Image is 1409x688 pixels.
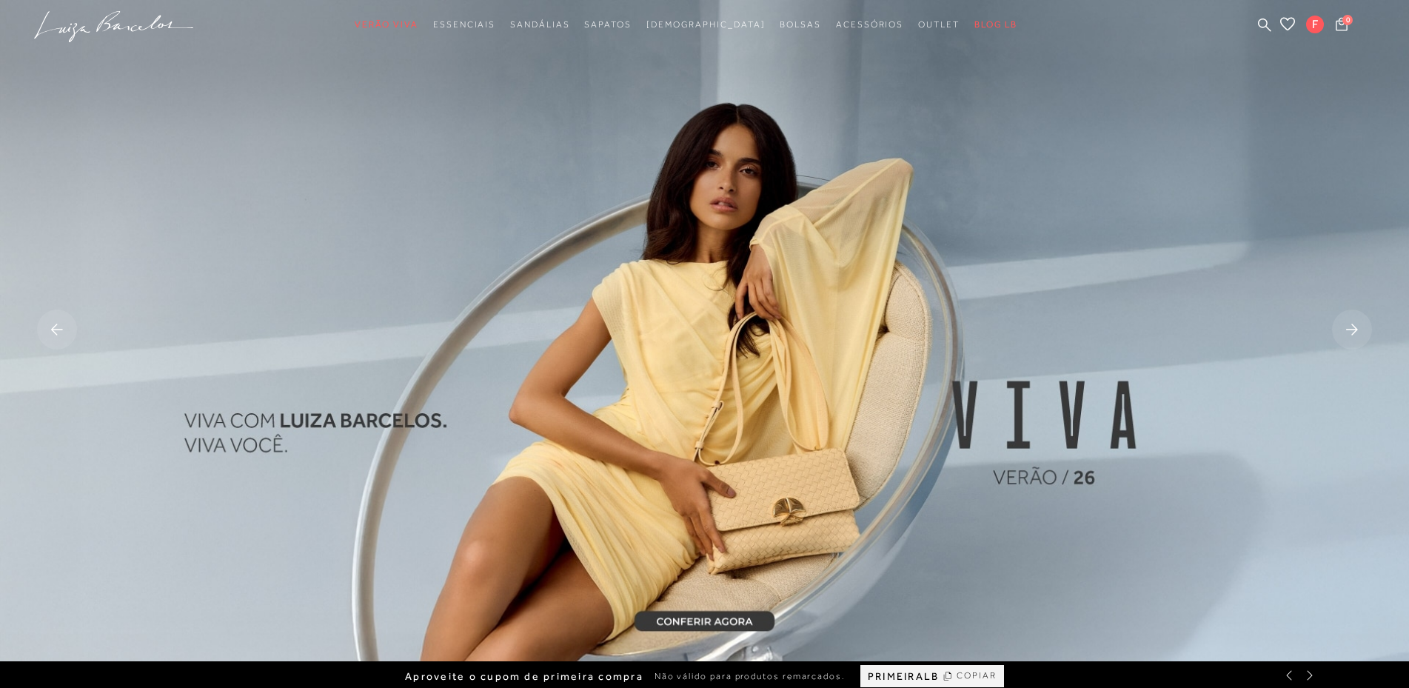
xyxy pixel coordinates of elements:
span: Aproveite o cupom de primeira compra [405,670,643,683]
a: categoryNavScreenReaderText [510,11,569,39]
button: F [1299,15,1331,38]
span: COPIAR [957,669,997,683]
span: 0 [1342,15,1353,25]
a: categoryNavScreenReaderText [780,11,821,39]
span: BLOG LB [974,19,1017,30]
span: [DEMOGRAPHIC_DATA] [646,19,766,30]
span: Essenciais [433,19,495,30]
span: F [1306,16,1324,33]
span: PRIMEIRALB [868,670,939,683]
span: Não válido para produtos remarcados. [655,670,846,683]
a: noSubCategoriesText [646,11,766,39]
span: Sandálias [510,19,569,30]
a: categoryNavScreenReaderText [584,11,631,39]
a: categoryNavScreenReaderText [836,11,903,39]
a: categoryNavScreenReaderText [918,11,960,39]
span: Verão Viva [355,19,418,30]
span: Bolsas [780,19,821,30]
a: BLOG LB [974,11,1017,39]
span: Outlet [918,19,960,30]
a: categoryNavScreenReaderText [355,11,418,39]
span: Acessórios [836,19,903,30]
span: Sapatos [584,19,631,30]
button: 0 [1331,16,1352,36]
a: categoryNavScreenReaderText [433,11,495,39]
